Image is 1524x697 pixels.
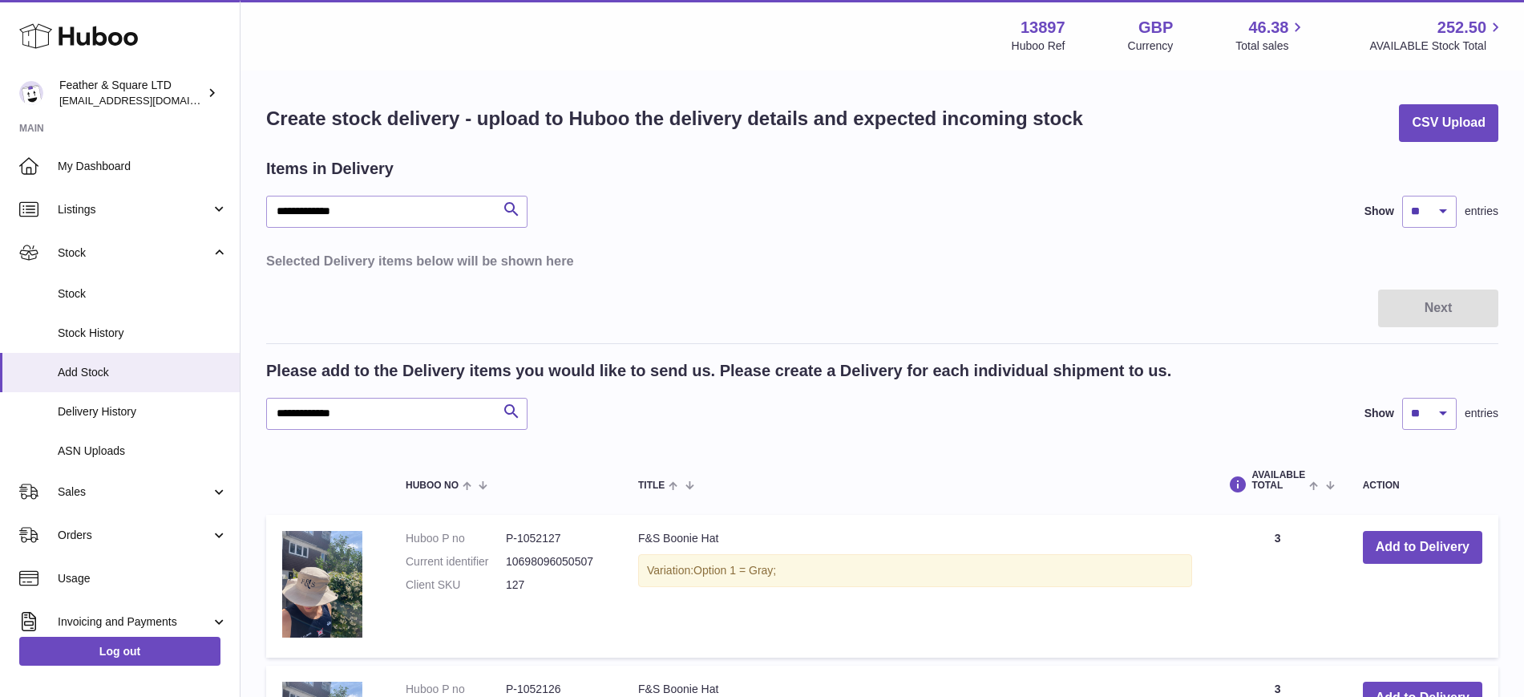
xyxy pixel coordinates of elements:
a: Log out [19,637,220,666]
div: Huboo Ref [1012,38,1065,54]
div: Variation: [638,554,1192,587]
a: 46.38 Total sales [1235,17,1307,54]
span: Option 1 = Gray; [693,564,776,577]
span: Listings [58,202,211,217]
button: Add to Delivery [1363,531,1482,564]
span: Delivery History [58,404,228,419]
span: Invoicing and Payments [58,614,211,630]
span: [EMAIL_ADDRESS][DOMAIN_NAME] [59,94,236,107]
dd: 127 [506,577,606,593]
a: 252.50 AVAILABLE Stock Total [1369,17,1505,54]
span: 252.50 [1437,17,1486,38]
div: Feather & Square LTD [59,78,204,108]
dt: Huboo P no [406,531,506,546]
dd: 10698096050507 [506,554,606,569]
button: CSV Upload [1399,104,1498,142]
span: Stock History [58,326,228,341]
h2: Items in Delivery [266,158,394,180]
span: Total sales [1235,38,1307,54]
span: Stock [58,286,228,302]
span: ASN Uploads [58,444,228,459]
span: entries [1465,406,1498,421]
label: Show [1364,204,1394,219]
span: Stock [58,245,211,261]
label: Show [1364,406,1394,421]
span: Title [638,480,665,491]
h2: Please add to the Delivery items you would like to send us. Please create a Delivery for each ind... [266,360,1171,382]
h3: Selected Delivery items below will be shown here [266,252,1498,269]
img: feathernsquare@gmail.com [19,81,43,105]
span: Add Stock [58,365,228,380]
td: F&S Boonie Hat [622,515,1208,658]
dd: P-1052127 [506,531,606,546]
span: Usage [58,571,228,586]
span: entries [1465,204,1498,219]
span: Huboo no [406,480,459,491]
span: Orders [58,528,211,543]
dd: P-1052126 [506,682,606,697]
h1: Create stock delivery - upload to Huboo the delivery details and expected incoming stock [266,106,1083,132]
div: Action [1363,480,1482,491]
div: Currency [1128,38,1174,54]
span: 46.38 [1248,17,1288,38]
span: My Dashboard [58,159,228,174]
dt: Client SKU [406,577,506,593]
strong: 13897 [1021,17,1065,38]
span: AVAILABLE Stock Total [1369,38,1505,54]
span: AVAILABLE Total [1251,470,1305,491]
img: F&S Boonie Hat [282,531,362,638]
span: Sales [58,484,211,500]
dt: Current identifier [406,554,506,569]
td: 3 [1208,515,1346,658]
strong: GBP [1138,17,1173,38]
dt: Huboo P no [406,682,506,697]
